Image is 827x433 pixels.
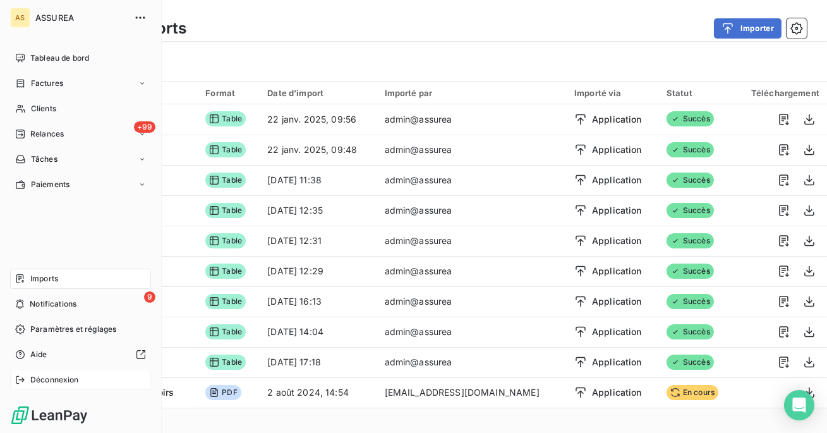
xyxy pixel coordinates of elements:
span: Tableau de bord [30,52,89,64]
span: Application [592,326,642,338]
a: +99Relances [10,124,151,144]
span: Application [592,143,642,156]
div: Téléchargement [741,88,819,98]
span: Table [205,355,246,370]
div: AS [10,8,30,28]
a: Clients [10,99,151,119]
td: 2 août 2024, 14:54 [260,377,377,408]
td: 22 janv. 2025, 09:56 [260,104,377,135]
span: Paiements [31,179,69,190]
a: Factures [10,73,151,94]
a: Imports [10,269,151,289]
td: admin@assurea [377,256,567,286]
span: Application [592,235,642,247]
img: Logo LeanPay [10,405,88,425]
span: Application [592,265,642,277]
td: admin@assurea [377,135,567,165]
span: Factures [31,78,63,89]
td: [DATE] 12:31 [260,226,377,256]
span: Tâches [31,154,57,165]
td: admin@assurea [377,226,567,256]
span: +99 [134,121,155,133]
td: [DATE] 16:13 [260,286,377,317]
span: Table [205,173,246,188]
td: admin@assurea [377,347,567,377]
td: [DATE] 17:18 [260,347,377,377]
span: Succès [667,355,714,370]
span: Succès [667,324,714,339]
span: Table [205,264,246,279]
span: Table [205,324,246,339]
td: [EMAIL_ADDRESS][DOMAIN_NAME] [377,377,567,408]
span: Aide [30,349,47,360]
span: 9 [144,291,155,303]
span: Table [205,294,246,309]
span: Succès [667,142,714,157]
span: Table [205,111,246,126]
span: Paramètres et réglages [30,324,116,335]
a: Tableau de bord [10,48,151,68]
span: Succès [667,173,714,188]
span: Notifications [30,298,76,310]
a: Aide [10,345,151,365]
td: admin@assurea [377,317,567,347]
span: Succès [667,203,714,218]
a: Tâches [10,149,151,169]
div: Open Intercom Messenger [784,390,814,420]
span: Application [592,113,642,126]
span: Succès [667,294,714,309]
span: Application [592,295,642,308]
div: Importé via [574,88,651,98]
span: Clients [31,103,56,114]
span: Succès [667,264,714,279]
span: En cours [667,385,718,400]
div: Statut [667,88,727,98]
td: [DATE] 14:04 [260,317,377,347]
td: admin@assurea [377,195,567,226]
td: [DATE] 11:38 [260,165,377,195]
span: Table [205,142,246,157]
span: Application [592,174,642,186]
span: Application [592,356,642,369]
div: Date d’import [267,88,369,98]
div: Format [205,88,252,98]
a: Paiements [10,174,151,195]
a: Paramètres et réglages [10,319,151,339]
span: Imports [30,273,58,284]
span: Succès [667,111,714,126]
span: Relances [30,128,64,140]
button: Importer [714,18,782,39]
span: Table [205,203,246,218]
div: Importé par [385,88,560,98]
span: Application [592,204,642,217]
td: admin@assurea [377,104,567,135]
td: admin@assurea [377,165,567,195]
td: admin@assurea [377,286,567,317]
span: Table [205,233,246,248]
td: 22 janv. 2025, 09:48 [260,135,377,165]
td: [DATE] 12:29 [260,256,377,286]
span: ASSUREA [35,13,126,23]
span: PDF [205,385,241,400]
span: Application [592,386,642,399]
span: Succès [667,233,714,248]
span: Déconnexion [30,374,79,386]
td: [DATE] 12:35 [260,195,377,226]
